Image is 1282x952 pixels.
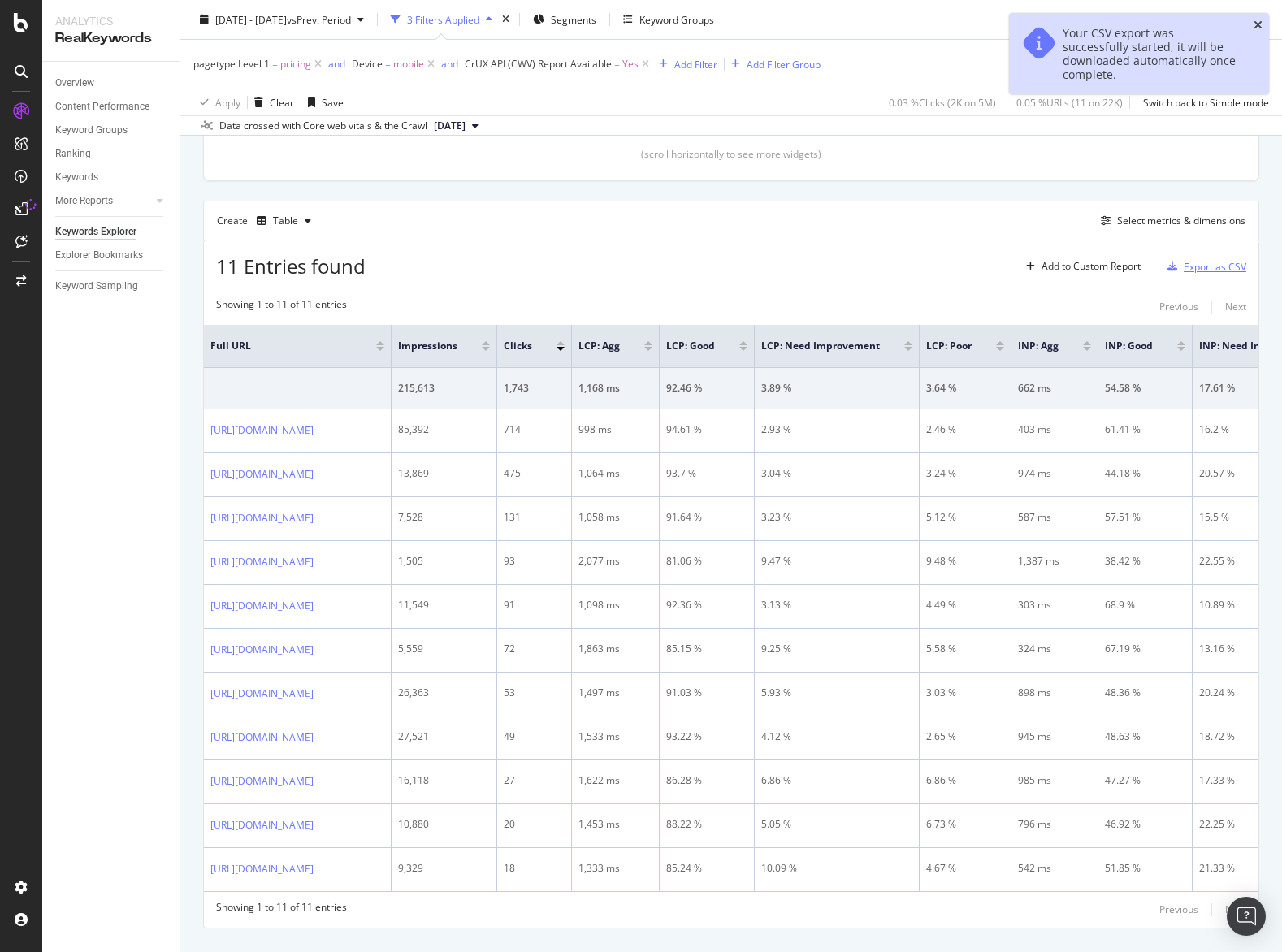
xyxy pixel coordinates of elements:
div: 998 ms [578,422,652,437]
div: 4.49 % [926,598,1004,612]
span: 2025 Sep. 21st [434,119,466,133]
a: Ranking [55,145,168,162]
div: 94.61 % [666,422,747,437]
div: 1,863 ms [578,642,652,656]
div: 6.86 % [761,773,912,788]
div: 10.09 % [761,861,912,876]
div: Next [1225,902,1246,916]
div: 5.12 % [926,510,1004,525]
div: 2.46 % [926,422,1004,437]
a: [URL][DOMAIN_NAME] [210,861,314,877]
div: 1,743 [504,381,565,396]
a: Keyword Sampling [55,278,168,295]
div: 11,549 [398,598,490,612]
div: 0.03 % Clicks ( 2K on 5M ) [889,95,996,109]
div: Add Filter Group [747,57,821,71]
div: 48.63 % [1105,729,1185,744]
div: Apply [215,95,240,109]
div: Keyword Groups [639,12,714,26]
span: Full URL [210,339,352,353]
div: (scroll horizontally to see more widgets) [223,147,1239,161]
div: 91.64 % [666,510,747,525]
div: 1,505 [398,554,490,569]
div: 88.22 % [666,817,747,832]
div: 1,064 ms [578,466,652,481]
div: 91 [504,598,565,612]
span: = [614,57,620,71]
div: 1,387 ms [1018,554,1091,569]
div: 4.67 % [926,861,1004,876]
div: 796 ms [1018,817,1091,832]
div: Ranking [55,145,91,162]
span: Impressions [398,339,457,353]
div: 13,869 [398,466,490,481]
span: Yes [622,53,639,76]
div: 54.58 % [1105,381,1185,396]
div: Select metrics & dimensions [1117,214,1245,227]
span: LCP: Poor [926,339,972,353]
div: 92.36 % [666,598,747,612]
a: Explorer Bookmarks [55,247,168,264]
div: 81.06 % [666,554,747,569]
div: Keyword Groups [55,122,128,139]
div: 20 [504,817,565,832]
div: 9.47 % [761,554,912,569]
button: Next [1225,297,1246,317]
div: 7,528 [398,510,490,525]
div: 1,533 ms [578,729,652,744]
div: 3.13 % [761,598,912,612]
div: 5.93 % [761,686,912,700]
div: 72 [504,642,565,656]
div: and [441,57,458,71]
a: [URL][DOMAIN_NAME] [210,422,314,439]
a: [URL][DOMAIN_NAME] [210,817,314,833]
div: 67.19 % [1105,642,1185,656]
div: 3.24 % [926,466,1004,481]
div: 303 ms [1018,598,1091,612]
button: Apply [193,89,240,115]
div: 48.36 % [1105,686,1185,700]
button: Clear [248,89,294,115]
div: 49 [504,729,565,744]
span: 11 Entries found [216,253,366,279]
div: 9.25 % [761,642,912,656]
a: Overview [55,75,168,92]
button: Select metrics & dimensions [1094,211,1245,231]
span: LCP: Need Improvement [761,339,880,353]
button: Add to Custom Report [1020,253,1141,279]
div: Clear [270,95,294,109]
a: [URL][DOMAIN_NAME] [210,773,314,790]
span: Segments [551,12,596,26]
div: 51.85 % [1105,861,1185,876]
div: 1,497 ms [578,686,652,700]
div: Overview [55,75,94,92]
div: 5.05 % [761,817,912,832]
div: 587 ms [1018,510,1091,525]
div: Keyword Sampling [55,278,138,295]
a: [URL][DOMAIN_NAME] [210,642,314,658]
a: Content Performance [55,98,168,115]
div: close toast [1254,19,1263,31]
div: 68.9 % [1105,598,1185,612]
button: Add Filter [652,54,717,74]
button: Save [1227,6,1269,32]
span: mobile [393,53,424,76]
button: Export as CSV [1161,253,1246,279]
div: 2,077 ms [578,554,652,569]
a: [URL][DOMAIN_NAME] [210,598,314,614]
a: [URL][DOMAIN_NAME] [210,686,314,702]
div: Explorer Bookmarks [55,247,143,264]
div: 18 [504,861,565,876]
button: Save [301,89,344,115]
div: 92.46 % [666,381,747,396]
a: Keywords [55,169,168,186]
div: 2.65 % [926,729,1004,744]
div: 662 ms [1018,381,1091,396]
div: Keywords Explorer [55,223,136,240]
button: 3 Filters Applied [384,6,499,32]
div: 9,329 [398,861,490,876]
div: Showing 1 to 11 of 11 entries [216,297,347,317]
span: = [385,57,391,71]
div: 61.41 % [1105,422,1185,437]
div: Next [1225,300,1246,314]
